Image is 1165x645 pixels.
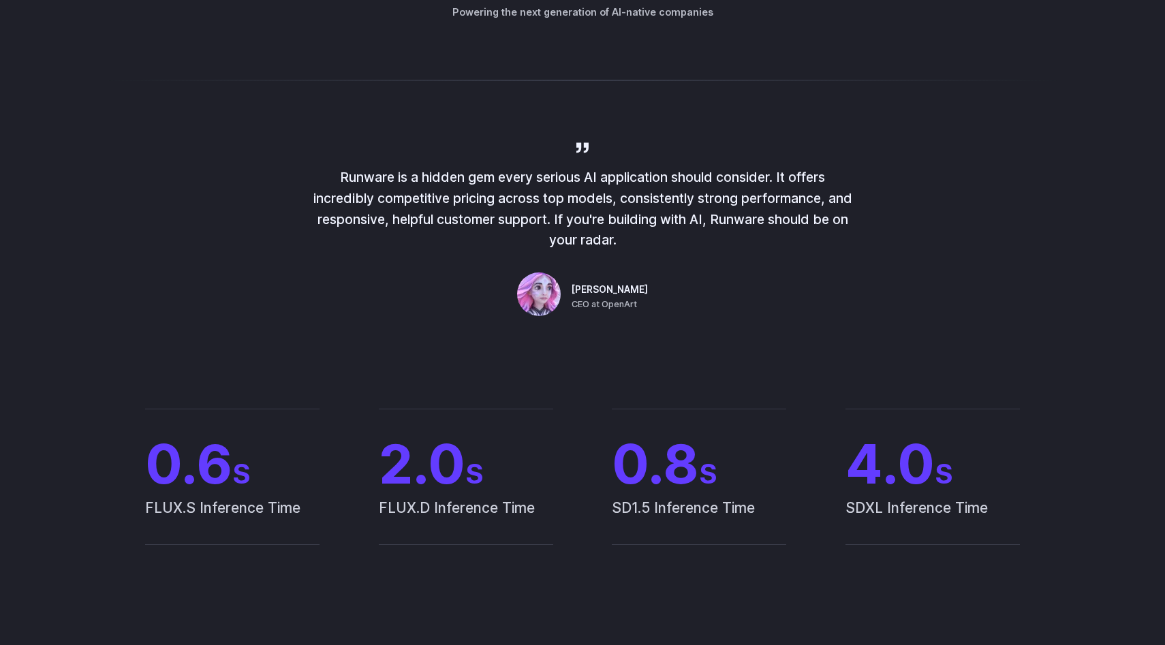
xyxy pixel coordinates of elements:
p: Powering the next generation of AI-native companies [108,4,1057,20]
span: FLUX.S Inference Time [145,497,320,544]
p: Runware is a hidden gem every serious AI application should consider. It offers incredibly compet... [310,167,855,251]
span: S [465,457,484,490]
span: [PERSON_NAME] [572,283,648,298]
span: S [699,457,717,490]
span: SD1.5 Inference Time [612,497,786,544]
span: 4.0 [845,437,1020,491]
span: S [232,457,251,490]
span: 0.8 [612,437,786,491]
span: FLUX.D Inference Time [379,497,553,544]
span: SDXL Inference Time [845,497,1020,544]
span: S [935,457,953,490]
span: 2.0 [379,437,553,491]
img: Person [517,272,561,316]
span: CEO at OpenArt [572,298,637,311]
span: 0.6 [145,437,320,491]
